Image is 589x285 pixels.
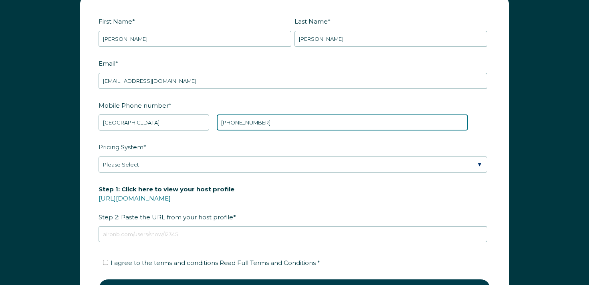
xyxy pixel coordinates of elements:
span: Step 2: Paste the URL from your host profile [99,183,234,223]
span: Read Full Terms and Conditions [220,259,316,267]
a: Read Full Terms and Conditions [218,259,317,267]
span: I agree to the terms and conditions [111,259,320,267]
a: [URL][DOMAIN_NAME] [99,195,171,202]
span: Step 1: Click here to view your host profile [99,183,234,195]
span: First Name [99,15,132,28]
span: Mobile Phone number [99,99,169,112]
span: Last Name [294,15,328,28]
input: airbnb.com/users/show/12345 [99,226,487,242]
span: Pricing System [99,141,143,153]
input: I agree to the terms and conditions Read Full Terms and Conditions * [103,260,108,265]
span: Email [99,57,115,70]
